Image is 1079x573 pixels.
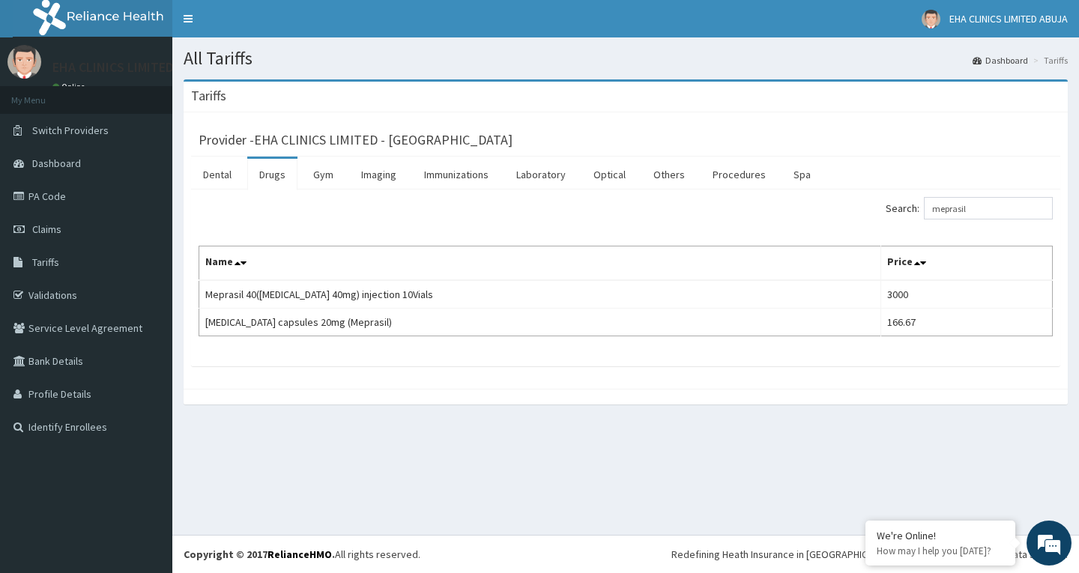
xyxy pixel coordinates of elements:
[199,246,881,281] th: Name
[877,529,1004,542] div: We're Online!
[191,159,244,190] a: Dental
[268,548,332,561] a: RelianceHMO
[924,197,1053,219] input: Search:
[1030,54,1068,67] li: Tariffs
[32,124,109,137] span: Switch Providers
[32,157,81,170] span: Dashboard
[184,548,335,561] strong: Copyright © 2017 .
[886,197,1053,219] label: Search:
[199,309,881,336] td: [MEDICAL_DATA] capsules 20mg (Meprasil)
[52,61,214,74] p: EHA CLINICS LIMITED ABUJA
[581,159,638,190] a: Optical
[504,159,578,190] a: Laboratory
[880,309,1053,336] td: 166.67
[880,246,1053,281] th: Price
[184,49,1068,68] h1: All Tariffs
[949,12,1068,25] span: EHA CLINICS LIMITED ABUJA
[701,159,778,190] a: Procedures
[172,535,1079,573] footer: All rights reserved.
[922,10,940,28] img: User Image
[671,547,1068,562] div: Redefining Heath Insurance in [GEOGRAPHIC_DATA] using Telemedicine and Data Science!
[782,159,823,190] a: Spa
[641,159,697,190] a: Others
[349,159,408,190] a: Imaging
[199,133,513,147] h3: Provider - EHA CLINICS LIMITED - [GEOGRAPHIC_DATA]
[877,545,1004,557] p: How may I help you today?
[32,222,61,236] span: Claims
[247,159,297,190] a: Drugs
[7,45,41,79] img: User Image
[52,82,88,92] a: Online
[880,280,1053,309] td: 3000
[301,159,345,190] a: Gym
[199,280,881,309] td: Meprasil 40([MEDICAL_DATA] 40mg) injection 10Vials
[412,159,501,190] a: Immunizations
[32,255,59,269] span: Tariffs
[973,54,1028,67] a: Dashboard
[191,89,226,103] h3: Tariffs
